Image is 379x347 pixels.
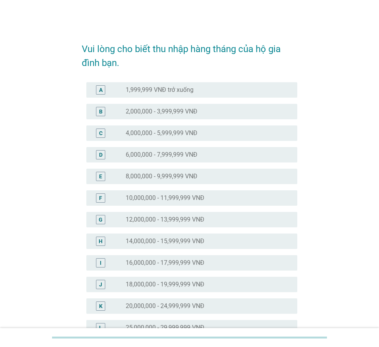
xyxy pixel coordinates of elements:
div: B [99,107,103,115]
label: 20,000,000 - 24,999,999 VNĐ [126,302,204,310]
div: D [99,151,103,159]
div: L [99,323,102,332]
div: C [99,129,103,137]
div: F [99,194,102,202]
h2: Vui lòng cho biết thu nhập hàng tháng của hộ gia đình bạn. [82,34,297,70]
div: K [99,302,103,310]
label: 4,000,000 - 5,999,999 VNĐ [126,129,197,137]
div: I [100,259,101,267]
div: E [99,172,102,180]
div: H [99,237,103,245]
label: 18,000,000 - 19,999,999 VNĐ [126,281,204,288]
label: 25,000,000 - 29,999,999 VNĐ [126,324,204,332]
label: 1,999,999 VNĐ trở xuống [126,86,194,94]
label: 14,000,000 - 15,999,999 VNĐ [126,237,204,245]
div: J [99,280,102,288]
label: 8,000,000 - 9,999,999 VNĐ [126,173,197,180]
label: 12,000,000 - 13,999,999 VNĐ [126,216,204,223]
label: 10,000,000 - 11,999,999 VNĐ [126,194,204,202]
label: 2,000,000 - 3,999,999 VNĐ [126,108,197,115]
div: G [99,215,103,223]
label: 16,000,000 - 17,999,999 VNĐ [126,259,204,267]
div: A [99,86,103,94]
label: 6,000,000 - 7,999,999 VNĐ [126,151,197,159]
